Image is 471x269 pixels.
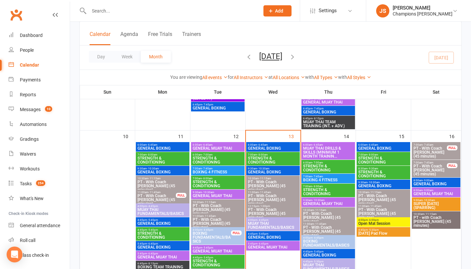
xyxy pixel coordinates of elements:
button: Trainers [182,31,201,45]
a: Roll call [9,233,70,248]
span: 6:45pm [137,262,188,265]
span: 10:30am [303,209,354,212]
span: 7:00am [303,175,354,178]
button: Add [263,5,292,16]
a: All Types [314,75,338,80]
span: 4:45pm [192,256,243,259]
span: GENERAL MUAY THAI [303,202,354,206]
div: What's New [20,196,44,201]
span: - 6:45am [202,143,213,146]
strong: You are viewing [170,75,202,80]
span: 4:00pm [192,228,231,231]
span: 4:45pm [358,228,409,231]
span: PT - With Coach [PERSON_NAME] (45 minutes) [248,180,298,192]
button: Agenda [120,31,138,45]
span: PT - With Coach [PERSON_NAME] (45 minutes) [248,208,298,220]
strong: at [268,75,273,80]
a: Class kiosk mode [9,248,70,263]
span: - 11:15am [148,177,161,180]
span: 4:45pm [303,250,354,253]
span: - 7:45am [423,143,433,146]
span: PT - With Coach [PERSON_NAME] (45 minutes) [137,180,188,192]
button: Free Trials [148,31,172,45]
span: - 10:30am [312,199,325,202]
button: Month [141,51,171,63]
span: 10:30am [413,213,459,216]
span: 10:30am [358,191,409,194]
th: Sun [80,85,135,99]
span: 5:45pm [248,242,298,245]
a: General attendance kiosk mode [9,218,70,233]
strong: for [228,75,234,80]
span: - 7:45pm [202,103,213,106]
div: Workouts [20,166,40,171]
span: BOXING 4 FITNESS [303,178,354,182]
a: All Locations [273,75,305,80]
div: JS [376,4,389,17]
span: MUAY THAI FUNDAMENTALS/BASICS [248,222,298,229]
span: - 11:45am [314,223,326,225]
span: STRENGTH & CONDITIONING [192,156,243,164]
span: 12:15pm [248,205,298,208]
div: FULL [447,145,457,150]
span: - 9:30am [368,167,378,170]
span: MUAY THAI DRILLS & SKILLS (MINIMUM 1 MONTH TRAININ... [303,146,354,158]
th: Mon [135,85,190,99]
th: Sat [411,85,461,99]
span: - 1:00pm [259,205,270,208]
span: GENERAL BOXING [137,245,188,249]
span: [DATE] Pad Flow [358,231,409,235]
div: Class check-in [20,253,49,258]
span: 10:30am [248,177,298,180]
a: Gradings [9,132,70,147]
span: 6:00am [137,143,188,146]
span: 5:45pm [137,242,188,245]
span: - 6:45pm [147,252,158,255]
span: - 7:00am [202,153,213,156]
a: Messages 10 [9,102,70,117]
div: Roll call [20,238,35,243]
span: - 11:15am [424,213,437,216]
input: Search... [87,6,255,15]
span: 10:30am [192,201,243,204]
span: - 8:00am [312,185,323,188]
span: STRENGTH & CONDITIONING [192,259,243,267]
span: 10:30am [137,177,188,180]
span: - 11:45am [148,191,161,194]
span: Settings [319,3,337,18]
a: Automations [9,117,70,132]
span: 5:45pm [137,252,188,255]
span: - 8:15pm [313,117,324,120]
span: - 5:45pm [147,228,158,231]
div: FULL [447,163,457,168]
span: - 11:45am [204,215,216,218]
span: PT - With Coach [PERSON_NAME] (45 minutes) [413,164,447,176]
a: Payments [9,73,70,87]
span: MUAY THAI FUNDAMENTALS/BASICS [137,208,188,216]
span: 11:00am [192,215,243,218]
strong: with [305,75,314,80]
span: PT - With Coach [PERSON_NAME] (45 minutes) [303,212,354,224]
span: GENERAL MUAY THAI [303,100,354,104]
span: - 10:30am [368,181,380,184]
span: - 11:45am [259,191,271,194]
span: - 6:45am [257,143,268,146]
span: 11:00am [358,205,409,208]
button: [DATE] [259,52,282,61]
div: Tasks [20,181,32,186]
span: GENERAL BOXING [303,110,354,114]
span: - 8:00am [147,153,157,156]
span: 7:00am [192,177,243,180]
span: 8:30am [358,167,409,170]
button: Day [89,51,113,63]
span: 6:00am [303,143,354,146]
div: Messages [20,107,41,112]
a: Workouts [9,162,70,176]
div: Payments [20,77,41,82]
span: GENERAL BOXING [358,146,409,150]
span: - 6:45am [147,143,157,146]
span: - 9:00am [423,179,433,182]
span: GENERAL MUAY THAI [248,245,298,249]
span: GENERAL MUAY THAI [192,249,243,253]
div: General attendance [20,223,60,228]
